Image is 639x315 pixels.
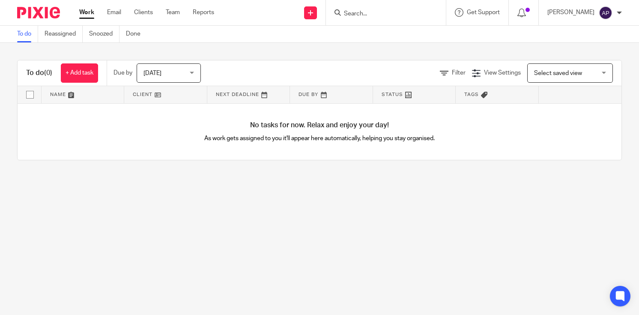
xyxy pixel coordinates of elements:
[18,121,621,130] h4: No tasks for now. Relax and enjoy your day!
[89,26,119,42] a: Snoozed
[534,70,582,76] span: Select saved view
[143,70,161,76] span: [DATE]
[45,26,83,42] a: Reassigned
[599,6,612,20] img: svg%3E
[17,26,38,42] a: To do
[467,9,500,15] span: Get Support
[113,69,132,77] p: Due by
[26,69,52,78] h1: To do
[107,8,121,17] a: Email
[17,7,60,18] img: Pixie
[169,134,471,143] p: As work gets assigned to you it'll appear here automatically, helping you stay organised.
[61,63,98,83] a: + Add task
[452,70,466,76] span: Filter
[44,69,52,76] span: (0)
[134,8,153,17] a: Clients
[166,8,180,17] a: Team
[126,26,147,42] a: Done
[547,8,594,17] p: [PERSON_NAME]
[343,10,420,18] input: Search
[484,70,521,76] span: View Settings
[79,8,94,17] a: Work
[464,92,479,97] span: Tags
[193,8,214,17] a: Reports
